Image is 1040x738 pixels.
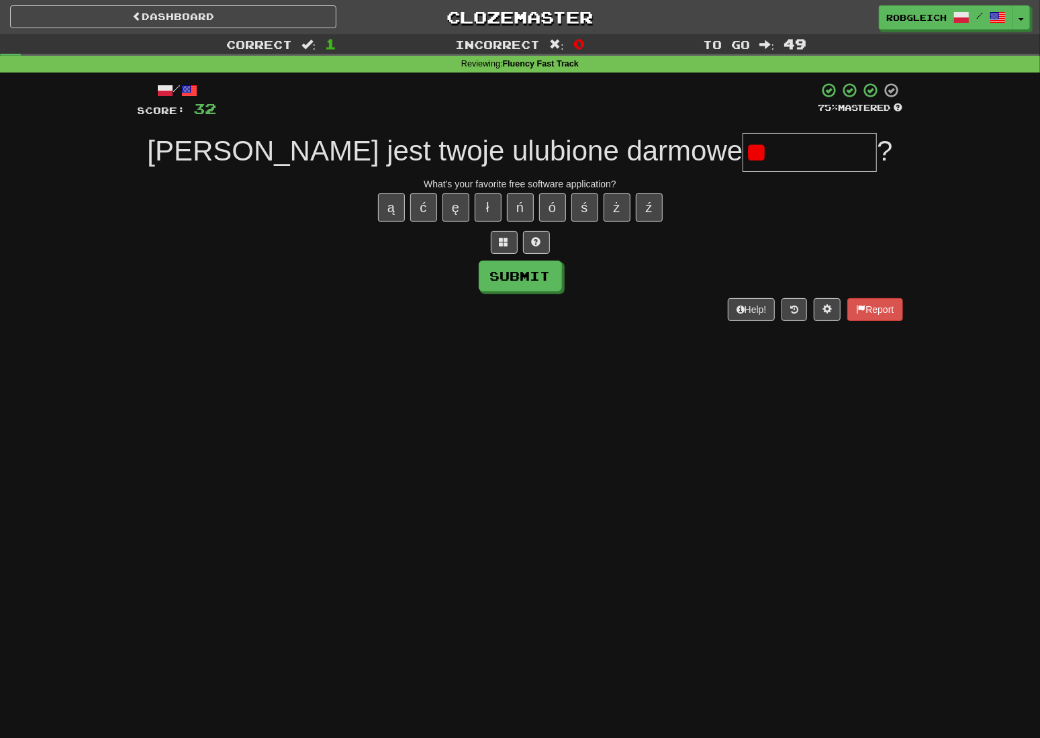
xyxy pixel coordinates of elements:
[886,11,947,24] span: RobGleich
[784,36,806,52] span: 49
[879,5,1013,30] a: RobGleich /
[325,36,336,52] span: 1
[847,298,902,321] button: Report
[571,193,598,222] button: ś
[138,177,903,191] div: What's your favorite free software application?
[378,193,405,222] button: ą
[539,193,566,222] button: ó
[549,39,564,50] span: :
[138,105,186,116] span: Score:
[138,82,217,99] div: /
[410,193,437,222] button: ć
[573,36,585,52] span: 0
[782,298,807,321] button: Round history (alt+y)
[877,135,892,167] span: ?
[728,298,775,321] button: Help!
[636,193,663,222] button: ź
[442,193,469,222] button: ę
[491,231,518,254] button: Switch sentence to multiple choice alt+p
[523,231,550,254] button: Single letter hint - you only get 1 per sentence and score half the points! alt+h
[479,261,562,291] button: Submit
[475,193,502,222] button: ł
[760,39,775,50] span: :
[818,102,903,114] div: Mastered
[301,39,316,50] span: :
[503,59,579,68] strong: Fluency Fast Track
[976,11,983,20] span: /
[455,38,540,51] span: Incorrect
[194,100,217,117] span: 32
[10,5,336,28] a: Dashboard
[704,38,751,51] span: To go
[604,193,630,222] button: ż
[818,102,839,113] span: 75 %
[507,193,534,222] button: ń
[147,135,743,167] span: [PERSON_NAME] jest twoje ulubione darmowe
[357,5,683,29] a: Clozemaster
[226,38,292,51] span: Correct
